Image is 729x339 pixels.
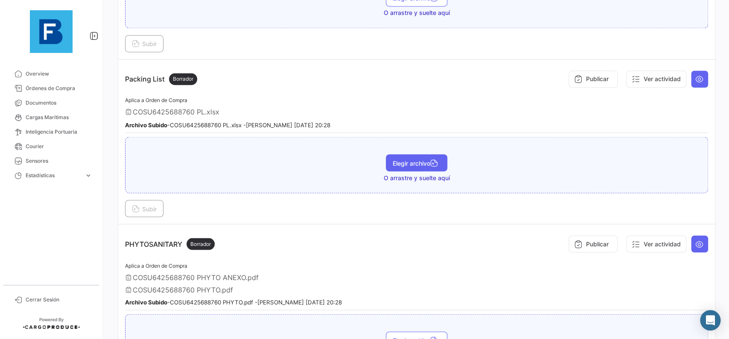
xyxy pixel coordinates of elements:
[26,85,92,92] span: Órdenes de Compra
[133,108,219,116] span: COSU6425688760 PL.xlsx
[125,35,163,52] button: Subir
[133,273,259,281] span: COSU6425688760 PHYTO ANEXO.pdf
[7,154,96,168] a: Sensores
[7,125,96,139] a: Inteligencia Portuaria
[386,154,447,171] button: Elegir archivo
[125,121,167,128] b: Archivo Subido
[125,238,215,250] p: PHYTOSANITARY
[30,10,73,53] img: 12429640-9da8-4fa2-92c4-ea5716e443d2.jpg
[7,110,96,125] a: Cargas Marítimas
[569,70,618,88] button: Publicar
[569,235,618,252] button: Publicar
[125,97,187,103] span: Aplica a Orden de Compra
[384,9,450,17] span: O arrastre y suelte aquí
[132,40,157,47] span: Subir
[125,298,342,305] small: - COSU6425688760 PHYTO.pdf - [PERSON_NAME] [DATE] 20:28
[393,159,440,167] span: Elegir archivo
[26,296,92,304] span: Cerrar Sesión
[85,172,92,179] span: expand_more
[173,75,193,83] span: Borrador
[7,139,96,154] a: Courier
[384,173,450,182] span: O arrastre y suelte aquí
[125,73,197,85] p: Packing List
[26,114,92,121] span: Cargas Marítimas
[26,99,92,107] span: Documentos
[26,172,81,179] span: Estadísticas
[190,240,211,248] span: Borrador
[26,70,92,78] span: Overview
[26,143,92,150] span: Courier
[7,81,96,96] a: Órdenes de Compra
[125,262,187,269] span: Aplica a Orden de Compra
[132,205,157,212] span: Subir
[125,298,167,305] b: Archivo Subido
[26,128,92,136] span: Inteligencia Portuaria
[125,121,330,128] small: - COSU6425688760 PL.xlsx - [PERSON_NAME] [DATE] 20:28
[133,285,233,294] span: COSU6425688760 PHYTO.pdf
[626,70,686,88] button: Ver actividad
[125,200,163,217] button: Subir
[7,96,96,110] a: Documentos
[626,235,686,252] button: Ver actividad
[7,67,96,81] a: Overview
[26,157,92,165] span: Sensores
[700,310,720,330] div: Abrir Intercom Messenger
